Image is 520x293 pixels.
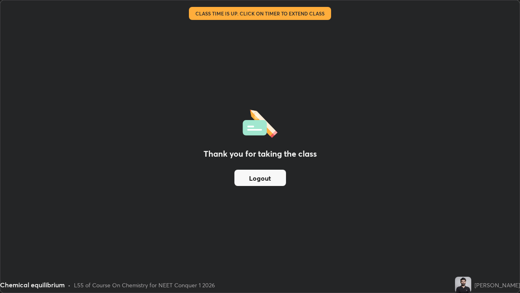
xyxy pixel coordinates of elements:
[204,148,317,160] h2: Thank you for taking the class
[474,281,520,289] div: [PERSON_NAME]
[234,170,286,186] button: Logout
[74,281,215,289] div: L55 of Course On Chemistry for NEET Conquer 1 2026
[243,107,277,138] img: offlineFeedback.1438e8b3.svg
[455,277,471,293] img: 0c83c29822bb4980a4694bc9a4022f43.jpg
[68,281,71,289] div: •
